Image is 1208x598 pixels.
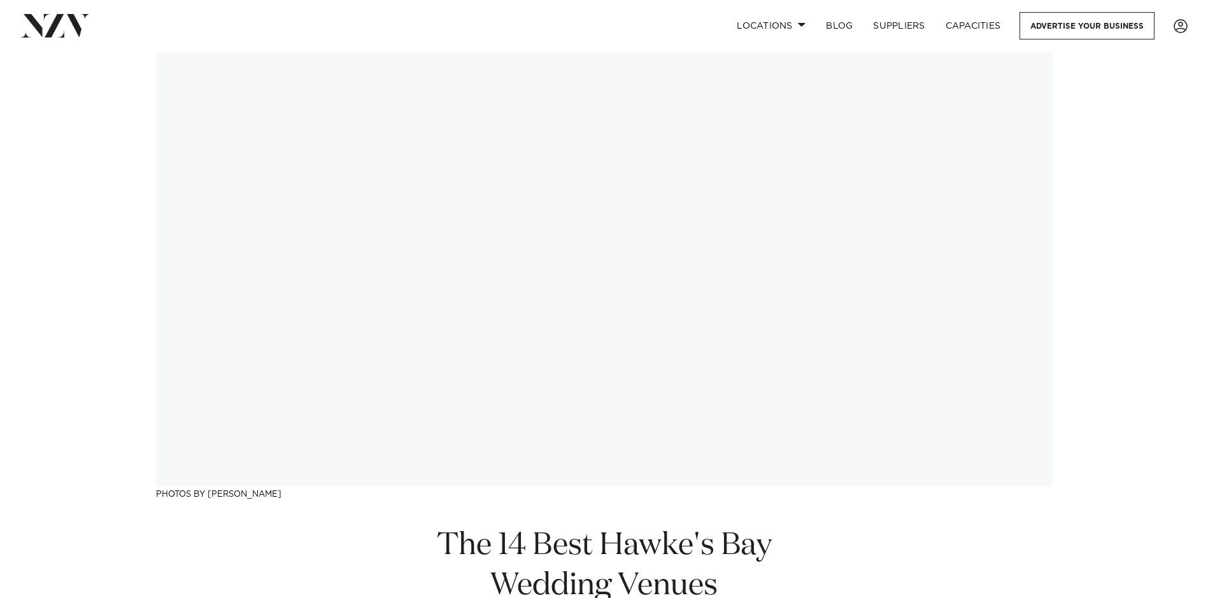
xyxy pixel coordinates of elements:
a: Capacities [935,12,1011,39]
a: BLOG [816,12,863,39]
a: Advertise your business [1020,12,1155,39]
img: nzv-logo.png [20,14,90,37]
a: Photos by [PERSON_NAME] [156,490,281,499]
a: SUPPLIERS [863,12,935,39]
a: Locations [727,12,816,39]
